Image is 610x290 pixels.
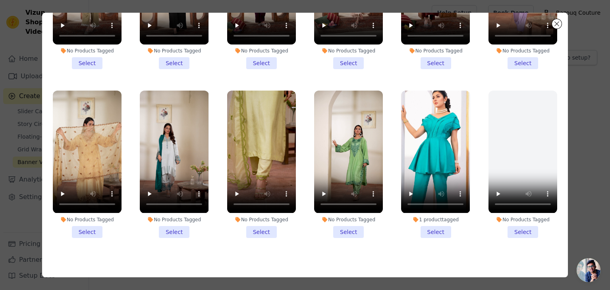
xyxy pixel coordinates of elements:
[53,48,122,54] div: No Products Tagged
[53,217,122,223] div: No Products Tagged
[140,48,208,54] div: No Products Tagged
[488,48,557,54] div: No Products Tagged
[227,217,296,223] div: No Products Tagged
[140,217,208,223] div: No Products Tagged
[552,19,562,29] button: Close modal
[488,217,557,223] div: No Products Tagged
[227,48,296,54] div: No Products Tagged
[401,48,470,54] div: No Products Tagged
[314,217,383,223] div: No Products Tagged
[401,217,470,223] div: 1 product tagged
[314,48,383,54] div: No Products Tagged
[577,258,600,282] div: Open chat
